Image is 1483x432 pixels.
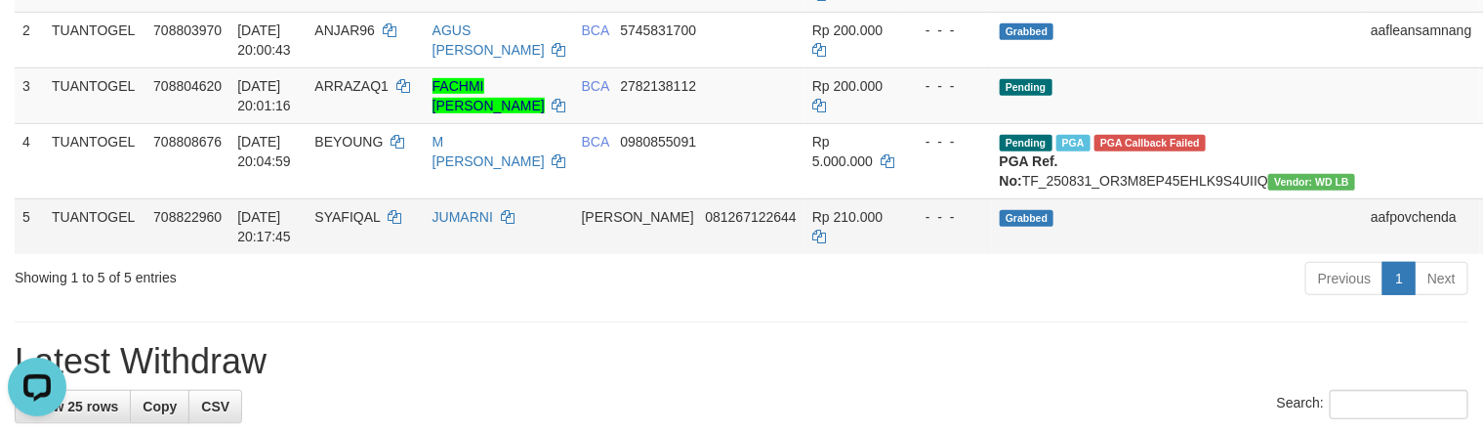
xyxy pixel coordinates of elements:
[15,260,603,287] div: Showing 1 to 5 of 5 entries
[992,123,1363,198] td: TF_250831_OR3M8EP45EHLK9S4UIIQ
[44,198,145,254] td: TUANTOGEL
[910,21,984,40] div: - - -
[15,123,44,198] td: 4
[910,207,984,227] div: - - -
[237,209,291,244] span: [DATE] 20:17:45
[910,76,984,96] div: - - -
[15,198,44,254] td: 5
[620,78,696,94] span: Copy 2782138112 to clipboard
[1277,390,1468,419] label: Search:
[8,8,66,66] button: Open LiveChat chat widget
[15,12,44,67] td: 2
[1000,79,1052,96] span: Pending
[130,390,189,423] a: Copy
[582,134,609,150] span: BCA
[143,399,177,414] span: Copy
[237,78,291,113] span: [DATE] 20:01:16
[15,67,44,123] td: 3
[1363,198,1480,254] td: aafpovchenda
[201,399,229,414] span: CSV
[812,22,883,38] span: Rp 200.000
[1094,135,1206,151] span: PGA Error
[314,22,374,38] span: ANJAR96
[314,209,380,225] span: SYAFIQAL
[1330,390,1468,419] input: Search:
[620,22,696,38] span: Copy 5745831700 to clipboard
[1363,12,1480,67] td: aafleansamnang
[188,390,242,423] a: CSV
[582,78,609,94] span: BCA
[15,342,1468,381] h1: Latest Withdraw
[1000,23,1054,40] span: Grabbed
[433,22,545,58] a: AGUS [PERSON_NAME]
[1056,135,1091,151] span: Marked by aafdream
[812,78,883,94] span: Rp 200.000
[1000,153,1058,189] b: PGA Ref. No:
[705,209,796,225] span: Copy 081267122644 to clipboard
[237,22,291,58] span: [DATE] 20:00:43
[1305,262,1383,295] a: Previous
[44,12,145,67] td: TUANTOGEL
[1268,174,1355,191] span: Vendor URL: https://dashboard.q2checkout.com/secure
[153,134,222,150] span: 708808676
[433,209,493,225] a: JUMARNI
[44,67,145,123] td: TUANTOGEL
[153,78,222,94] span: 708804620
[910,132,984,151] div: - - -
[1000,210,1054,227] span: Grabbed
[44,123,145,198] td: TUANTOGEL
[433,134,545,169] a: M [PERSON_NAME]
[314,78,388,94] span: ARRAZAQ1
[812,134,873,169] span: Rp 5.000.000
[1000,135,1052,151] span: Pending
[620,134,696,150] span: Copy 0980855091 to clipboard
[582,209,694,225] span: [PERSON_NAME]
[812,209,883,225] span: Rp 210.000
[153,22,222,38] span: 708803970
[1382,262,1416,295] a: 1
[153,209,222,225] span: 708822960
[582,22,609,38] span: BCA
[1415,262,1468,295] a: Next
[237,134,291,169] span: [DATE] 20:04:59
[314,134,383,150] span: BEYOUNG
[433,78,545,113] a: FACHMI [PERSON_NAME]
